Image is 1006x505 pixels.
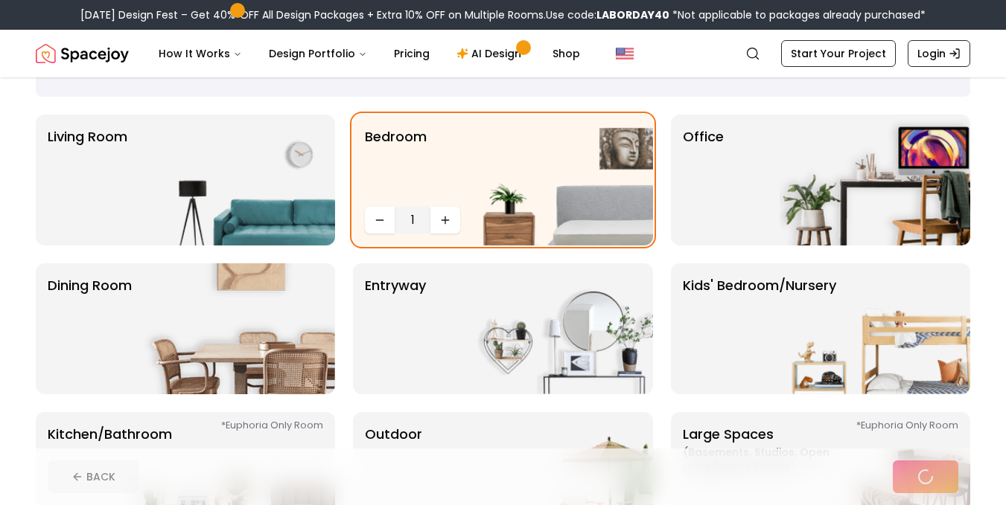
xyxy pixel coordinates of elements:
img: Dining Room [144,263,335,394]
span: 1 [401,211,424,229]
img: Office [780,115,970,245]
span: ( Basements, Studios, Open living/dining rooms ) [683,445,869,475]
a: Login [908,40,970,67]
img: United States [616,45,634,62]
img: Bedroom [462,115,653,245]
button: Increase quantity [430,207,460,234]
b: LABORDAY40 [596,7,669,22]
p: Kids' Bedroom/Nursery [683,275,836,382]
p: Dining Room [48,275,132,382]
nav: Main [147,39,592,68]
button: Design Portfolio [257,39,379,68]
span: Use code: [546,7,669,22]
p: Bedroom [365,126,427,201]
img: Kids' Bedroom/Nursery [780,263,970,394]
p: Office [683,126,724,234]
img: Spacejoy Logo [36,39,129,68]
p: entryway [365,275,426,382]
img: entryway [462,263,653,394]
a: Start Your Project [781,40,896,67]
a: Pricing [382,39,442,68]
button: How It Works [147,39,254,68]
a: Shop [541,39,592,68]
img: Living Room [144,115,335,245]
nav: Global [36,30,970,77]
a: Spacejoy [36,39,129,68]
p: Living Room [48,126,127,234]
a: AI Design [445,39,538,68]
div: [DATE] Design Fest – Get 40% OFF All Design Packages + Extra 10% OFF on Multiple Rooms. [80,7,926,22]
button: Decrease quantity [365,207,395,234]
span: *Not applicable to packages already purchased* [669,7,926,22]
